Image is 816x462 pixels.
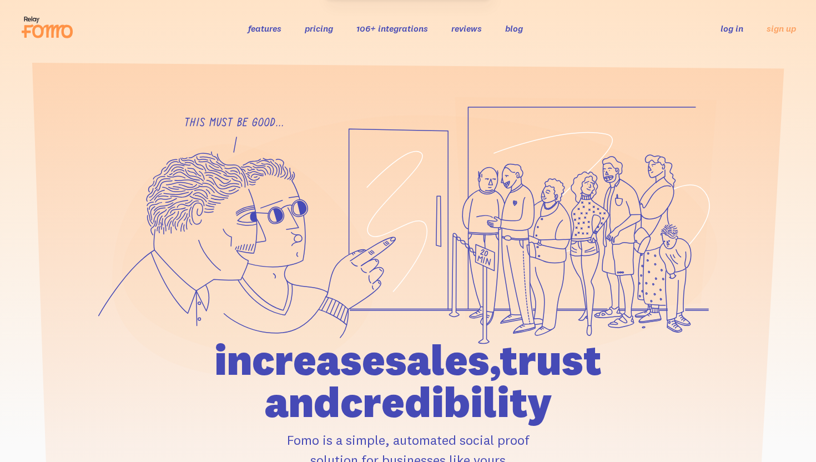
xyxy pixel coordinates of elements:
a: reviews [451,23,482,34]
a: pricing [305,23,333,34]
a: 106+ integrations [356,23,428,34]
a: blog [505,23,523,34]
a: log in [721,23,743,34]
a: sign up [767,23,796,34]
a: features [248,23,281,34]
h1: increase sales, trust and credibility [151,339,665,423]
